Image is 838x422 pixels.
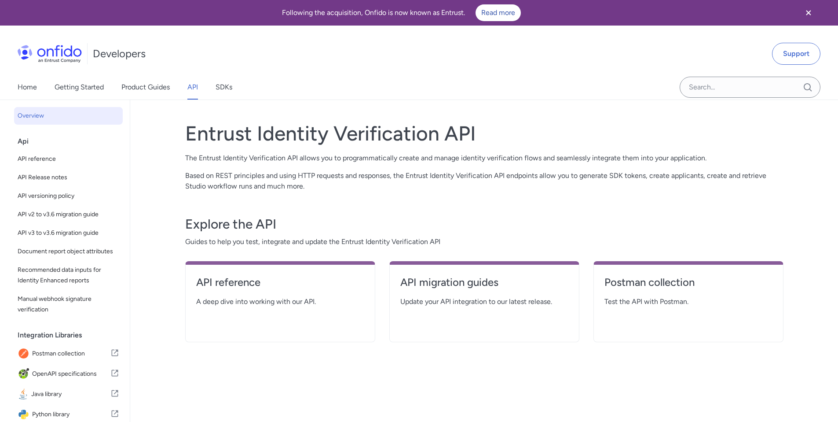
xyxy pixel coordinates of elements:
[14,243,123,260] a: Document report object attributes
[14,344,123,363] a: IconPostman collectionPostman collection
[32,348,110,360] span: Postman collection
[216,75,232,100] a: SDKs
[18,265,119,286] span: Recommended data inputs for Identity Enhanced reports
[32,368,110,380] span: OpenAPI specifications
[680,77,820,98] input: Onfido search input field
[400,296,568,307] span: Update your API integration to our latest release.
[121,75,170,100] a: Product Guides
[400,275,568,289] h4: API migration guides
[32,408,110,421] span: Python library
[792,2,825,24] button: Close banner
[31,388,110,400] span: Java library
[185,170,783,192] p: Based on REST principles and using HTTP requests and responses, the Entrust Identity Verification...
[196,275,364,289] h4: API reference
[18,154,119,164] span: API reference
[18,45,82,63] img: Onfido Logo
[18,228,119,238] span: API v3 to v3.6 migration guide
[18,209,119,220] span: API v2 to v3.6 migration guide
[18,388,31,400] img: IconJava library
[400,275,568,296] a: API migration guides
[803,7,814,18] svg: Close banner
[14,385,123,404] a: IconJava libraryJava library
[604,296,772,307] span: Test the API with Postman.
[14,150,123,168] a: API reference
[18,294,119,315] span: Manual webhook signature verification
[18,348,32,360] img: IconPostman collection
[604,275,772,296] a: Postman collection
[14,107,123,125] a: Overview
[18,408,32,421] img: IconPython library
[185,153,783,163] p: The Entrust Identity Verification API allows you to programmatically create and manage identity v...
[772,43,820,65] a: Support
[18,246,119,257] span: Document report object attributes
[93,47,146,61] h1: Developers
[196,275,364,296] a: API reference
[14,206,123,223] a: API v2 to v3.6 migration guide
[18,326,126,344] div: Integration Libraries
[18,75,37,100] a: Home
[14,364,123,384] a: IconOpenAPI specificationsOpenAPI specifications
[604,275,772,289] h4: Postman collection
[18,368,32,380] img: IconOpenAPI specifications
[55,75,104,100] a: Getting Started
[18,191,119,201] span: API versioning policy
[476,4,521,21] a: Read more
[185,121,783,146] h1: Entrust Identity Verification API
[14,187,123,205] a: API versioning policy
[14,261,123,289] a: Recommended data inputs for Identity Enhanced reports
[187,75,198,100] a: API
[18,111,119,121] span: Overview
[18,172,119,183] span: API Release notes
[14,169,123,186] a: API Release notes
[11,4,792,21] div: Following the acquisition, Onfido is now known as Entrust.
[185,237,783,247] span: Guides to help you test, integrate and update the Entrust Identity Verification API
[196,296,364,307] span: A deep dive into working with our API.
[14,290,123,318] a: Manual webhook signature verification
[185,215,783,233] h3: Explore the API
[14,224,123,242] a: API v3 to v3.6 migration guide
[18,133,126,150] div: Api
